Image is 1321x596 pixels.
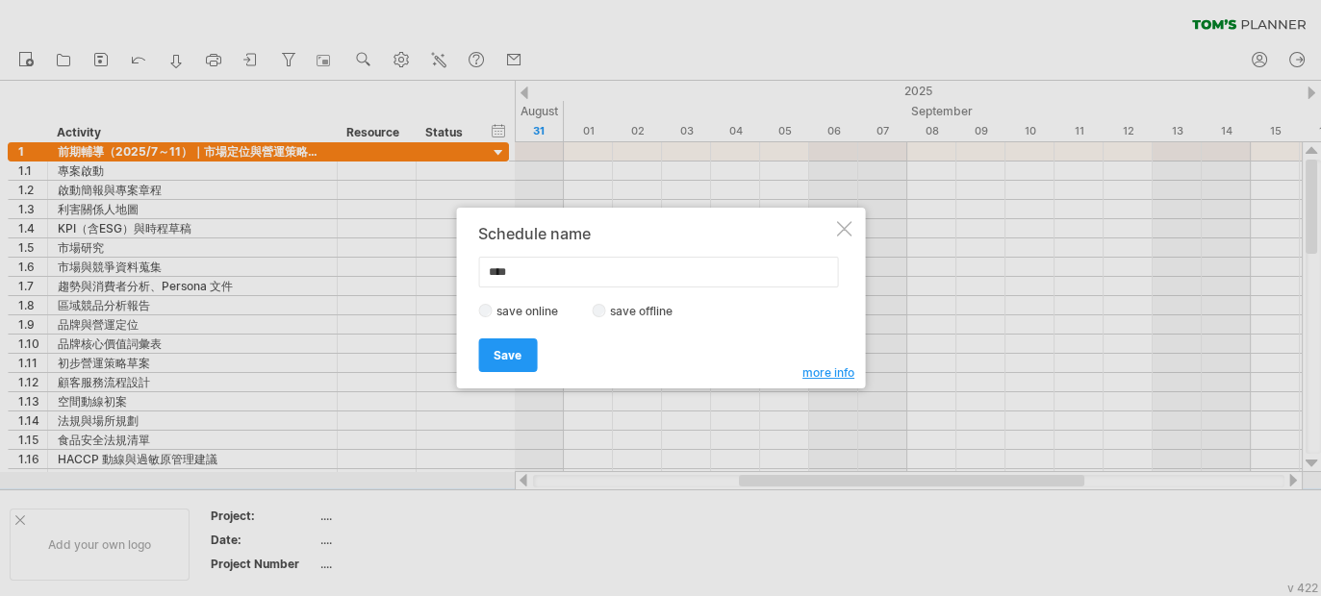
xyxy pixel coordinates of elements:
label: save offline [605,304,689,318]
a: Save [478,338,537,372]
label: save online [492,304,574,318]
span: more info [802,365,854,380]
div: Schedule name [478,225,832,242]
span: Save [494,348,521,362]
